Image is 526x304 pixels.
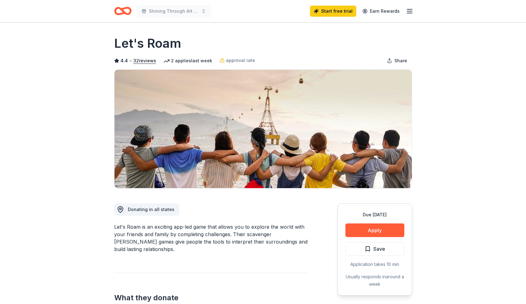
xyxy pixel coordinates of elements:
button: Save [345,242,404,256]
span: 4.4 [120,57,128,64]
span: • [129,58,132,63]
span: Save [373,245,385,253]
a: approval rate [220,57,255,64]
a: Home [114,4,132,18]
h1: Let's Roam [114,35,181,52]
img: Image for Let's Roam [115,70,412,188]
button: Share [382,55,412,67]
a: Earn Rewards [359,6,403,17]
span: Share [394,57,407,64]
h2: What they donate [114,293,308,303]
button: Shining Through Art Show & Auction [137,5,211,17]
div: Usually responds in around a week [345,273,404,288]
button: 32reviews [133,57,156,64]
button: Apply [345,223,404,237]
div: Application takes 10 min [345,261,404,268]
div: Let's Roam is an exciting app-led game that allows you to explore the world with your friends and... [114,223,308,253]
span: approval rate [226,57,255,64]
div: 2 applies last week [164,57,212,64]
span: Donating in all states [128,207,174,212]
div: Due [DATE] [345,211,404,218]
a: Start free trial [310,6,356,17]
span: Shining Through Art Show & Auction [149,7,199,15]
